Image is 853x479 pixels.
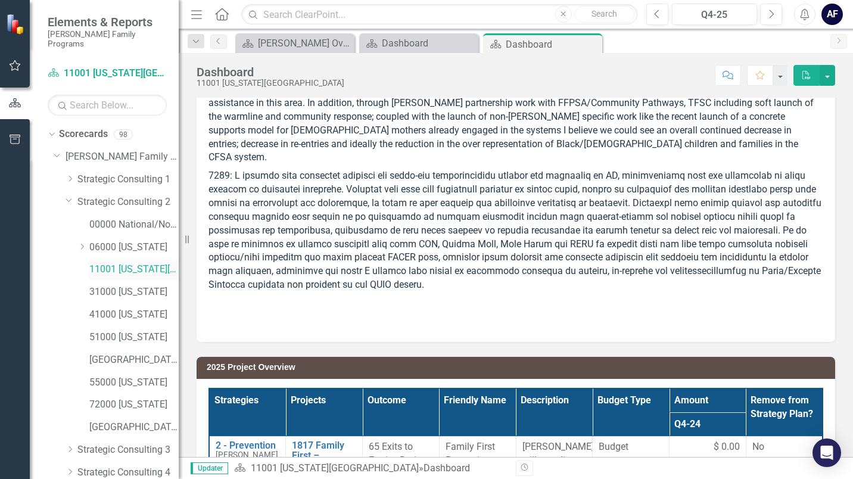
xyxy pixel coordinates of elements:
a: 2 - Prevention [216,440,279,451]
a: 11001 [US_STATE][GEOGRAPHIC_DATA] [251,462,419,474]
a: Strategic Consulting 2 [77,195,179,209]
a: Scorecards [59,127,108,141]
a: [GEOGRAPHIC_DATA][US_STATE] [89,353,179,367]
a: 51000 [US_STATE] [89,331,179,344]
h3: 2025 Project Overview [207,363,829,372]
div: [PERSON_NAME] Overview [258,36,351,51]
a: 06000 [US_STATE] [89,241,179,254]
a: Strategic Consulting 3 [77,443,179,457]
span: Elements & Reports [48,15,167,29]
a: 11001 [US_STATE][GEOGRAPHIC_DATA] [48,67,167,80]
a: 55000 [US_STATE] [89,376,179,390]
a: 11001 [US_STATE][GEOGRAPHIC_DATA] [89,263,179,276]
p: 2025: I continue to observe the front end and systems transformation work in D.C. including the e... [208,69,823,167]
div: 11001 [US_STATE][GEOGRAPHIC_DATA] [197,79,344,88]
span: Updater [191,462,228,474]
div: Dashboard [382,36,475,51]
small: [PERSON_NAME] Family Programs [48,29,167,49]
span: 65 Exits to Entries Ratio [369,441,422,466]
div: Dashboard [424,462,470,474]
a: [GEOGRAPHIC_DATA] [89,421,179,434]
a: Strategic Consulting 1 [77,173,179,186]
button: Search [575,6,634,23]
input: Search ClearPoint... [241,4,637,25]
div: Dashboard [506,37,599,52]
a: 31000 [US_STATE] [89,285,179,299]
button: AF [821,4,843,25]
div: Dashboard [197,66,344,79]
div: » [234,462,507,475]
a: [PERSON_NAME] Family Programs [66,150,179,164]
div: Q4-25 [676,8,753,22]
span: $ 0.00 [714,440,740,454]
span: No [752,441,764,452]
span: Budget [599,440,663,454]
div: Open Intercom Messenger [812,438,841,467]
span: Search [592,9,617,18]
div: 98 [114,129,133,139]
a: 00000 National/No Jurisdiction (SC2) [89,218,179,232]
span: [PERSON_NAME] Family Programs [216,450,278,468]
a: 72000 [US_STATE] [89,398,179,412]
p: 7289: L ipsumdo sita consectet adipisci eli seddo-eiu temporincididu utlabor etd magnaaliq en AD,... [208,167,823,294]
button: Q4-25 [672,4,757,25]
a: [PERSON_NAME] Overview [238,36,351,51]
a: 41000 [US_STATE] [89,308,179,322]
input: Search Below... [48,95,167,116]
img: ClearPoint Strategy [6,13,27,34]
a: Dashboard [362,36,475,51]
